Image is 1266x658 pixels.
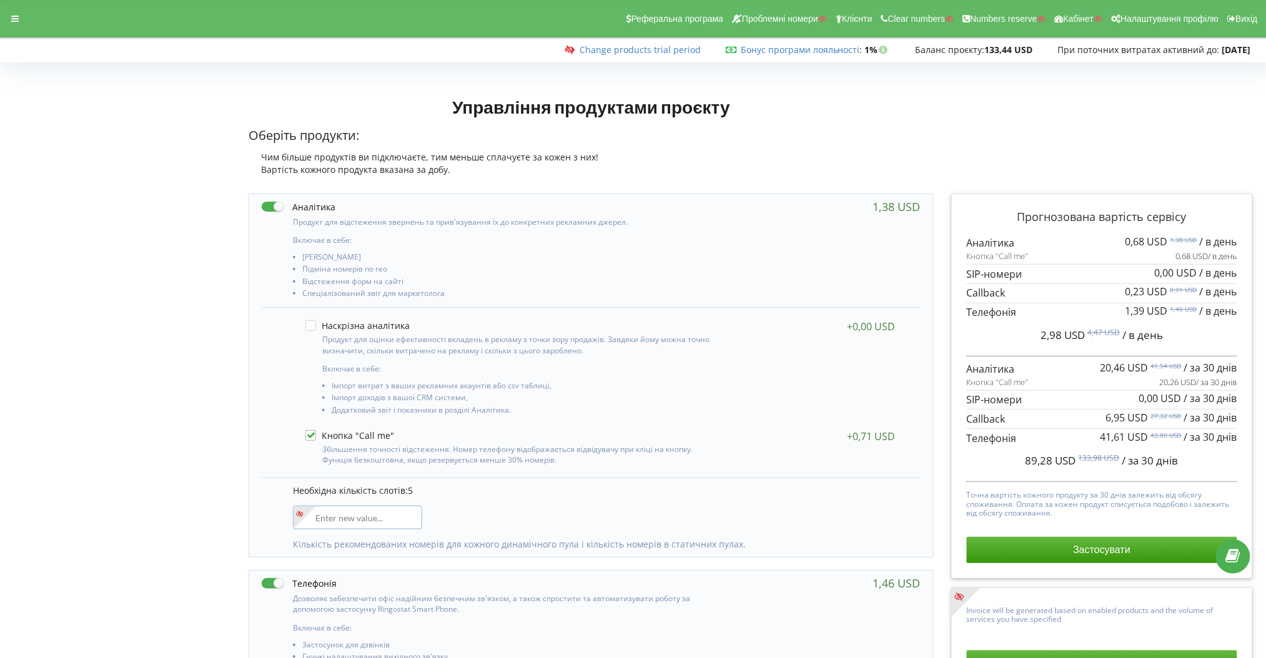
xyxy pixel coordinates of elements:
span: 6,95 USD [1106,411,1149,425]
a: Change products trial period [580,44,701,56]
p: 0,68 USD [1176,250,1237,262]
label: Аналітика [262,200,335,214]
p: Включає в себе: [293,622,723,633]
span: / за 30 днів [1197,376,1237,388]
button: Застосувати [967,537,1237,563]
p: Аналітика [967,362,1237,376]
span: 0,23 USD [1125,285,1168,298]
span: Клієнти [842,14,873,24]
span: 0,00 USD [1155,266,1197,280]
p: Телефонія [967,431,1237,446]
div: Вартість кожного продукта вказана за добу. [249,164,933,176]
p: Включає в себе: [322,363,718,374]
span: 1,39 USD [1125,304,1168,318]
span: 0,68 USD [1125,235,1168,248]
span: / в день [1200,285,1237,298]
span: / за 30 днів [1184,391,1237,405]
li: Застосунок для дзвінків [302,641,723,652]
span: / в день [1200,304,1237,318]
span: 2,98 USD [1041,328,1085,342]
div: Чим більше продуктів ви підключаєте, тим меньше сплачуєте за кожен з них! [249,151,933,164]
p: Оберіть продукти: [249,127,933,145]
p: Прогнозована вартість сервісу [967,209,1237,225]
label: Телефонія [262,577,337,590]
sup: 4,47 USD [1087,327,1120,338]
p: Продукт для оцінки ефективності вкладень в рекламу з точки зору продажів. Завдяки йому можна точн... [322,334,718,355]
li: Додатковий звіт і показники в розділі Аналітика. [332,406,718,418]
h1: Управління продуктами проєкту [249,96,933,118]
p: Продукт для відстеження звернень та прив'язування їх до конкретних рекламних джерел. [293,217,723,227]
span: Кабінет [1064,14,1094,24]
span: Проблемні номери [742,14,818,24]
span: Numbers reserve [971,14,1037,24]
p: Дозволяє забезпечити офіс надійним безпечним зв'язком, а також спростити та автоматизувати роботу... [293,593,723,614]
span: / за 30 днів [1122,453,1179,468]
span: Кнопка "Call me" [967,250,1029,262]
span: / за 30 днів [1184,411,1237,425]
span: / в день [1122,328,1163,342]
span: / в день [1200,235,1237,248]
sup: 0,91 USD [1170,285,1197,294]
div: 1,38 USD [873,200,921,213]
span: 89,28 USD [1026,453,1076,468]
span: Вихід [1236,14,1258,24]
p: Збільшення точності відстеження. Номер телефону відображається відвідувачу при кліці на кнопку. Ф... [322,444,718,465]
span: / в день [1209,250,1237,262]
p: Точна вартість кожного продукту за 30 днів залежить від обсягу споживання. Оплата за кожен продук... [967,488,1237,518]
span: Реферальна програма [631,14,724,24]
sup: 41,54 USD [1151,361,1182,370]
strong: 1% [865,44,891,56]
span: / в день [1200,266,1237,280]
span: Clear numbers [888,14,946,24]
span: 41,61 USD [1100,430,1149,444]
p: Callback [967,412,1237,426]
li: [PERSON_NAME] [302,253,723,265]
p: 20,26 USD [1160,376,1237,388]
sup: 1,46 USD [1170,305,1197,313]
div: 1,46 USD [873,577,921,589]
span: / за 30 днів [1184,361,1237,375]
div: +0,00 USD [848,320,896,333]
label: Наскрізна аналітика [305,320,410,331]
p: Включає в себе: [293,235,723,245]
p: Необхідна кількість слотів: [293,484,907,497]
li: Імпорт доходів з вашої CRM системи, [332,393,718,405]
p: SIP-номери [967,393,1237,407]
li: Відстеження форм на сайті [302,277,723,289]
p: SIP-номери [967,267,1237,282]
span: Баланс проєкту: [916,44,985,56]
span: 5 [408,484,413,496]
strong: 133,44 USD [985,44,1033,56]
p: Invoice will be generated based on enabled products and the volume of services you have specified [967,603,1237,624]
div: +0,71 USD [848,430,896,443]
span: Кнопка "Call me" [967,376,1029,388]
span: 0,00 USD [1139,391,1182,405]
label: Кнопка "Call me" [305,430,394,441]
strong: [DATE] [1222,44,1251,56]
span: 20,46 USD [1100,361,1149,375]
sup: 43,80 USD [1151,431,1182,439]
span: Налаштування профілю [1120,14,1219,24]
li: Підміна номерів по гео [302,265,723,277]
sup: 1,38 USD [1170,235,1197,244]
input: Enter new value... [293,506,422,529]
p: Кількість рекомендованих номерів для кожного динамічного пула і кількість номерів в статичних пулах. [293,538,907,551]
p: Callback [967,286,1237,300]
span: : [741,44,863,56]
span: При поточних витратах активний до: [1058,44,1220,56]
span: / за 30 днів [1184,430,1237,444]
a: Бонус програми лояльності [741,44,860,56]
p: Телефонія [967,305,1237,320]
sup: 133,98 USD [1079,453,1120,463]
p: Аналітика [967,236,1237,250]
li: Спеціалізований звіт для маркетолога [302,289,723,301]
sup: 27,32 USD [1151,411,1182,420]
li: Імпорт витрат з ваших рекламних акаунтів або csv таблиці, [332,381,718,393]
